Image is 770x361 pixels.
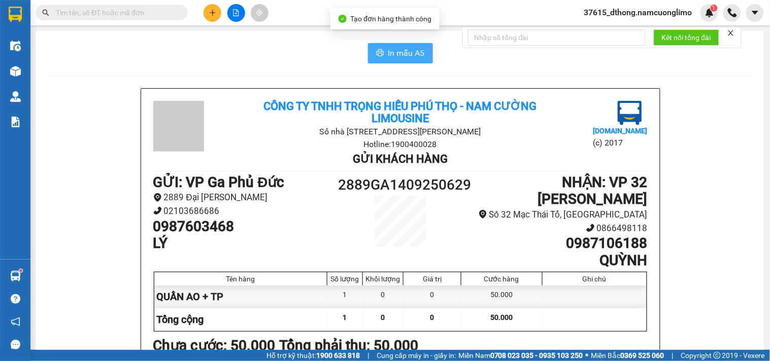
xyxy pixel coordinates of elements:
img: warehouse-icon [10,41,21,51]
h1: 2889GA1409250629 [339,174,462,196]
span: search [42,9,49,16]
li: Hotline: 1900400028 [95,55,424,68]
h1: 0987603468 [153,218,339,235]
span: phone [153,206,162,215]
span: caret-down [751,8,760,17]
li: Số nhà [STREET_ADDRESS][PERSON_NAME] [95,43,424,55]
div: QUẦN AO + TP [154,285,328,308]
div: Giá trị [406,275,458,283]
h1: LÝ [153,235,339,252]
span: Miền Nam [458,350,583,361]
div: 1 [327,285,363,308]
input: Nhập số tổng đài [468,29,646,46]
img: warehouse-icon [10,91,21,102]
h1: 0987106188 [462,235,647,252]
b: GỬI : VP Ga Phủ Đức [153,174,285,191]
b: Công ty TNHH Trọng Hiếu Phú Thọ - Nam Cường Limousine [123,12,396,40]
span: In mẫu A5 [388,47,425,59]
b: Gửi khách hàng [353,153,448,165]
b: Công ty TNHH Trọng Hiếu Phú Thọ - Nam Cường Limousine [263,100,537,125]
span: aim [256,9,263,16]
span: phone [586,224,595,232]
div: Cước hàng [464,275,539,283]
li: 0866498118 [462,222,647,235]
div: Ghi chú [545,275,644,283]
span: 0 [430,313,434,321]
span: Tạo đơn hàng thành công [351,15,432,23]
span: plus [209,9,216,16]
li: 2889 Đại [PERSON_NAME] [153,191,339,204]
div: Số lượng [330,275,360,283]
span: question-circle [11,294,20,304]
span: copyright [714,352,721,359]
span: 50.000 [490,313,513,321]
span: Miền Bắc [591,350,664,361]
img: phone-icon [728,8,737,17]
img: warehouse-icon [10,66,21,77]
button: Kết nối tổng đài [654,29,719,46]
b: Chưa cước : 50.000 [153,337,276,354]
span: notification [11,317,20,327]
span: Cung cấp máy in - giấy in: [377,350,456,361]
button: file-add [227,4,245,22]
strong: 1900 633 818 [316,351,360,359]
div: 0 [404,285,461,308]
span: check-circle [339,15,347,23]
li: Hotline: 1900400028 [236,138,565,151]
button: caret-down [746,4,764,22]
span: ⚪️ [586,353,589,357]
span: 1 [343,313,347,321]
sup: 1 [19,269,22,272]
span: Hỗ trợ kỹ thuật: [266,350,360,361]
b: NHẬN : VP 32 [PERSON_NAME] [538,174,648,208]
li: (c) 2017 [593,136,647,149]
sup: 1 [711,5,718,12]
span: environment [153,193,162,202]
span: close [727,29,734,37]
div: 0 [363,285,404,308]
button: aim [251,4,269,22]
strong: 0369 525 060 [621,351,664,359]
span: 37615_dthong.namcuonglimo [576,6,700,19]
span: printer [376,49,384,58]
li: Số 32 Mạc Thái Tổ, [GEOGRAPHIC_DATA] [462,208,647,222]
span: | [367,350,369,361]
div: Tên hàng [157,275,325,283]
div: Khối lượng [365,275,400,283]
span: | [672,350,674,361]
li: 02103686686 [153,204,339,218]
img: logo-vxr [9,7,22,22]
h1: QUỲNH [462,252,647,269]
span: Tổng cộng [157,313,204,326]
span: environment [479,210,487,219]
button: printerIn mẫu A5 [368,43,433,63]
span: file-add [232,9,240,16]
li: Số nhà [STREET_ADDRESS][PERSON_NAME] [236,125,565,138]
span: Kết nối tổng đài [662,32,711,43]
strong: 0708 023 035 - 0935 103 250 [490,351,583,359]
img: solution-icon [10,117,21,127]
input: Tìm tên, số ĐT hoặc mã đơn [56,7,176,18]
span: 1 [712,5,716,12]
button: plus [204,4,221,22]
b: Tổng phải thu: 50.000 [280,337,419,354]
span: 0 [381,313,385,321]
img: icon-new-feature [705,8,714,17]
b: [DOMAIN_NAME] [593,127,647,135]
img: warehouse-icon [10,271,21,281]
img: logo.jpg [618,101,642,125]
span: message [11,340,20,349]
div: 50.000 [461,285,542,308]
